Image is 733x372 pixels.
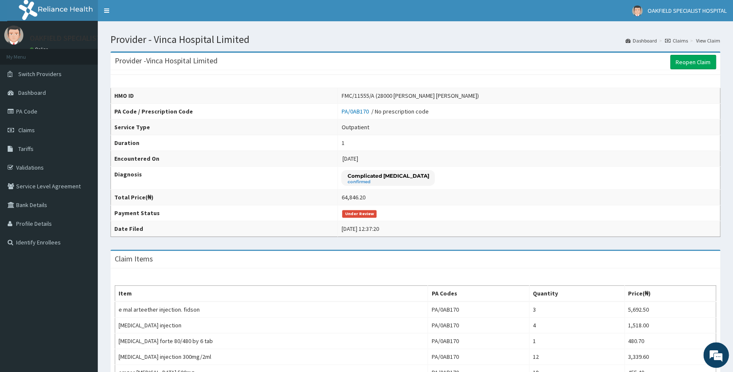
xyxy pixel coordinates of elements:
span: Under Review [342,210,376,218]
div: Outpatient [341,123,369,131]
div: Chat with us now [44,48,143,59]
th: HMO ID [111,88,338,104]
a: Reopen Claim [670,55,716,69]
div: [DATE] 12:37:20 [341,224,379,233]
td: 4 [529,318,625,333]
th: Item [115,286,428,302]
th: Payment Status [111,205,338,221]
td: 3,339.60 [624,349,716,365]
small: confirmed [347,180,429,184]
p: OAKFIELD SPECIALIST HOSPITAL [30,34,136,42]
th: PA Code / Prescription Code [111,104,338,119]
span: Claims [18,126,35,134]
a: PA/0AB170 [341,108,371,115]
img: User Image [4,26,23,45]
span: We're online! [49,107,117,193]
th: Total Price(₦) [111,190,338,205]
img: User Image [632,6,642,16]
a: Dashboard [625,37,657,44]
td: PA/0AB170 [428,333,529,349]
td: [MEDICAL_DATA] injection [115,318,428,333]
div: 1 [341,139,344,147]
th: Quantity [529,286,625,302]
a: Online [30,46,50,52]
p: Complicated [MEDICAL_DATA] [347,172,429,179]
th: PA Codes [428,286,529,302]
th: Price(₦) [624,286,716,302]
th: Duration [111,135,338,151]
div: 64,846.20 [341,193,365,202]
a: Claims [665,37,688,44]
img: d_794563401_company_1708531726252_794563401 [16,43,34,64]
td: PA/0AB170 [428,301,529,318]
td: [MEDICAL_DATA] injection 300mg/2ml [115,349,428,365]
td: 5,692.50 [624,301,716,318]
th: Service Type [111,119,338,135]
span: Switch Providers [18,70,62,78]
h1: Provider - Vinca Hospital Limited [110,34,720,45]
span: Tariffs [18,145,34,153]
textarea: Type your message and hit 'Enter' [4,232,162,262]
td: 1 [529,333,625,349]
th: Diagnosis [111,167,338,190]
th: Encountered On [111,151,338,167]
td: [MEDICAL_DATA] forte 80/480 by 6 tab [115,333,428,349]
td: 3 [529,301,625,318]
span: [DATE] [342,155,358,162]
td: PA/0AB170 [428,349,529,365]
div: Minimize live chat window [139,4,160,25]
div: / No prescription code [341,107,428,116]
td: 480.70 [624,333,716,349]
span: OAKFIELD SPECIALIST HOSPITAL [648,7,727,14]
td: e mal arteether injection. fidson [115,301,428,318]
h3: Provider - Vinca Hospital Limited [115,57,218,65]
th: Date Filed [111,221,338,237]
h3: Claim Items [115,255,153,263]
span: Dashboard [18,89,46,97]
td: PA/0AB170 [428,318,529,333]
td: 1,518.00 [624,318,716,333]
td: 12 [529,349,625,365]
a: View Claim [696,37,720,44]
div: FMC/11555/A (28000 [PERSON_NAME] [PERSON_NAME]) [341,91,478,100]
